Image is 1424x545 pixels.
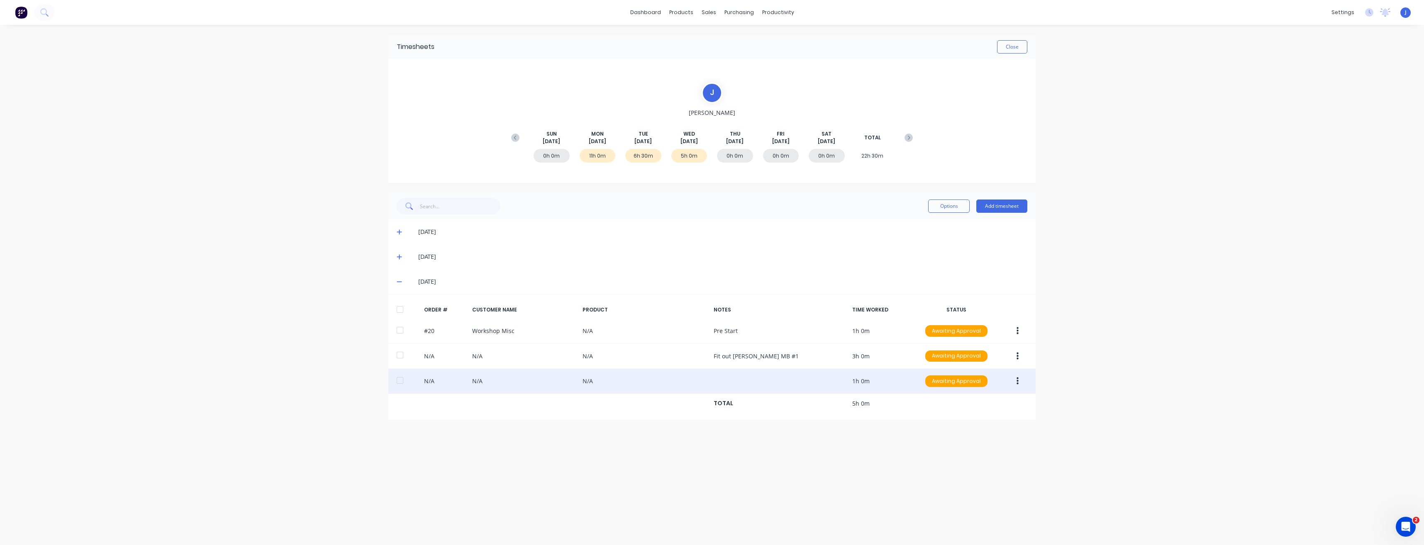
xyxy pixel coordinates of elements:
span: SUN [546,130,557,138]
span: MON [591,130,604,138]
span: [PERSON_NAME] [689,108,735,117]
span: WED [683,130,695,138]
div: 0h 0m [717,149,753,163]
div: settings [1327,6,1358,19]
span: [DATE] [589,138,606,145]
div: NOTES [714,306,846,314]
button: Awaiting Approval [925,325,988,337]
div: 5h 0m [671,149,707,163]
div: 11h 0m [580,149,616,163]
div: [DATE] [418,227,1027,236]
span: [DATE] [726,138,744,145]
div: CUSTOMER NAME [472,306,576,314]
div: 22h 30m [855,149,891,163]
div: [DATE] [418,277,1027,286]
span: 2 [1413,517,1419,523]
span: TUE [639,130,648,138]
span: TOTAL [864,134,881,141]
div: 6h 30m [625,149,661,163]
span: [DATE] [543,138,560,145]
button: Add timesheet [976,200,1027,213]
div: 0h 0m [809,149,845,163]
div: purchasing [720,6,758,19]
button: Options [928,200,970,213]
button: Awaiting Approval [925,375,988,387]
div: [DATE] [418,252,1027,261]
div: Awaiting Approval [925,375,988,387]
span: [DATE] [680,138,698,145]
div: STATUS [921,306,992,314]
span: SAT [822,130,831,138]
span: [DATE] [634,138,652,145]
div: J [702,83,722,103]
div: sales [697,6,720,19]
span: THU [730,130,740,138]
a: dashboard [626,6,665,19]
div: productivity [758,6,798,19]
div: ORDER # [424,306,466,314]
span: [DATE] [772,138,790,145]
button: Close [997,40,1027,54]
div: 0h 0m [534,149,570,163]
span: [DATE] [818,138,835,145]
img: Factory [15,6,27,19]
div: TIME WORKED [852,306,914,314]
div: products [665,6,697,19]
iframe: Intercom live chat [1396,517,1416,537]
div: 0h 0m [763,149,799,163]
span: FRI [777,130,785,138]
div: PRODUCT [583,306,707,314]
div: Timesheets [397,42,434,52]
input: Search... [420,198,501,214]
span: J [1405,9,1407,16]
div: Awaiting Approval [925,350,988,362]
button: Awaiting Approval [925,350,988,363]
